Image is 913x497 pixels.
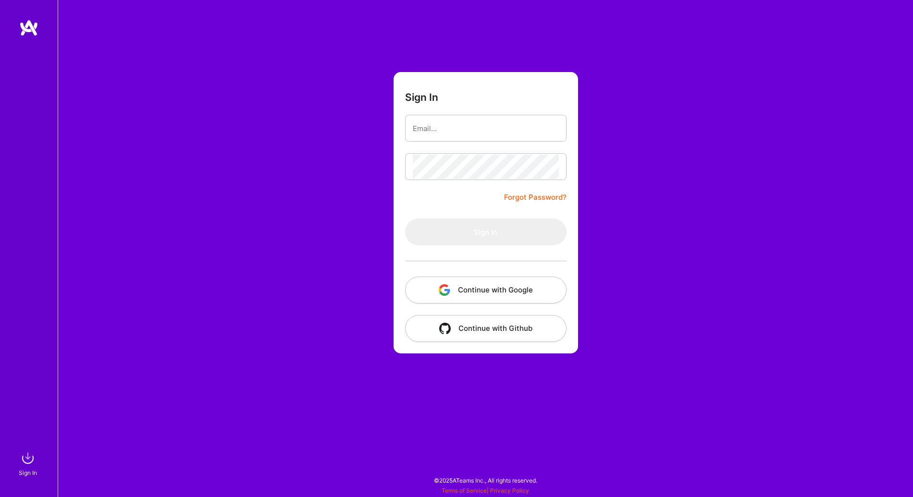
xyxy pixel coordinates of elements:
[405,277,567,303] button: Continue with Google
[18,449,37,468] img: sign in
[439,284,450,296] img: icon
[19,468,37,478] div: Sign In
[442,487,487,494] a: Terms of Service
[58,468,913,492] div: © 2025 ATeams Inc., All rights reserved.
[439,323,451,334] img: icon
[405,218,567,245] button: Sign In
[490,487,529,494] a: Privacy Policy
[413,116,559,141] input: Email...
[405,91,438,103] h3: Sign In
[405,315,567,342] button: Continue with Github
[19,19,38,36] img: logo
[20,449,37,478] a: sign inSign In
[442,487,529,494] span: |
[504,192,567,203] a: Forgot Password?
